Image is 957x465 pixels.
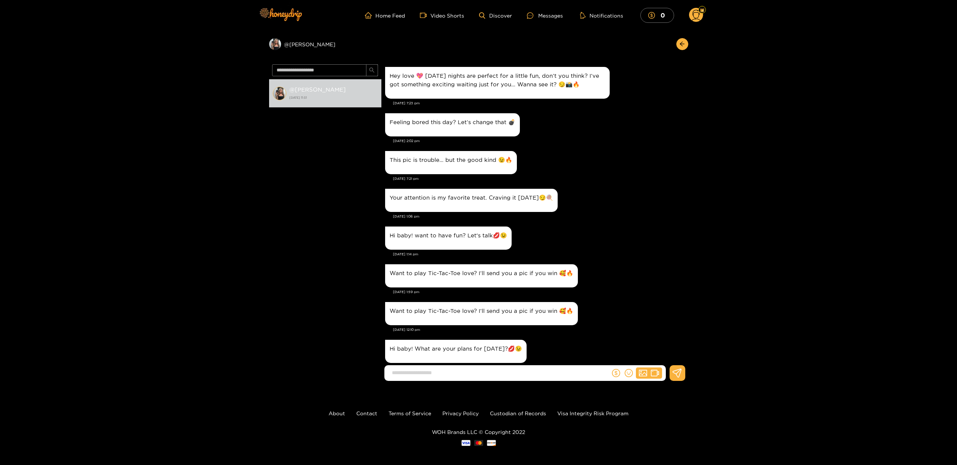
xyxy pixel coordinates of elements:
img: Fan Level [700,8,704,12]
p: Want to play Tic-Tac-Toe love? I’ll send you a pic if you win 🥰🔥 [390,307,573,315]
div: Jul. 9, 2:02 pm [385,113,520,136]
div: Jul. 10, 1:06 pm [385,189,558,212]
button: arrow-left [676,38,688,50]
div: [DATE] 1:06 pm [393,214,685,219]
a: Discover [479,12,512,19]
div: Jul. 8, 7:23 pm [385,67,610,99]
div: Jul. 11, 1:14 pm [385,227,512,250]
div: Jul. 16, 12:10 pm [385,302,578,325]
button: dollar [610,367,622,379]
span: dollar [612,369,620,377]
div: @[PERSON_NAME] [269,38,381,50]
div: [DATE] 1:59 pm [393,289,685,295]
span: smile [625,369,633,377]
a: Visa Integrity Risk Program [557,410,628,416]
span: arrow-left [679,41,685,47]
span: search [369,67,375,74]
div: [DATE] 1:14 pm [393,252,685,257]
p: Hey love 💖 [DATE] nights are perfect for a little fun, don’t you think? I’ve got something exciti... [390,71,605,89]
a: Contact [356,410,377,416]
div: Jul. 14, 1:59 pm [385,264,578,287]
span: video-camera [651,369,659,377]
span: home [365,12,375,19]
img: conversation [273,87,286,100]
div: Jul. 17, 11:27 am [385,340,527,363]
div: [DATE] 2:02 pm [393,138,685,144]
button: search [366,64,378,76]
span: dollar [648,12,659,19]
a: Terms of Service [388,410,431,416]
a: Custodian of Records [490,410,546,416]
span: picture [639,369,647,377]
a: Home Feed [365,12,405,19]
button: 0 [640,8,674,22]
strong: [DATE] 11:51 [289,94,378,101]
p: Feeling bored this day? Let’s change that 💣 [390,118,515,126]
div: Jul. 9, 7:21 pm [385,151,517,174]
a: Privacy Policy [442,410,479,416]
div: [DATE] 7:21 pm [393,176,685,181]
button: Notifications [578,12,625,19]
div: Messages [527,11,563,20]
strong: @ [PERSON_NAME] [289,86,346,93]
p: Want to play Tic-Tac-Toe love? I’ll send you a pic if you win 🥰🔥 [390,269,573,277]
span: video-camera [420,12,430,19]
p: Hi baby! want to have fun? Let's talk💋😉 [390,231,507,240]
div: [DATE] 12:10 pm [393,327,685,332]
button: picturevideo-camera [636,367,662,379]
p: This pic is trouble… but the good kind 😉🔥 [390,155,512,164]
p: Hi baby! What are your plans for [DATE]?💋😉 [390,344,522,353]
a: About [329,410,345,416]
p: Your attention is my favorite treat. Craving it [DATE]😏🍭 [390,193,553,202]
a: Video Shorts [420,12,464,19]
mark: 0 [659,11,666,19]
div: [DATE] 7:23 pm [393,101,685,106]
